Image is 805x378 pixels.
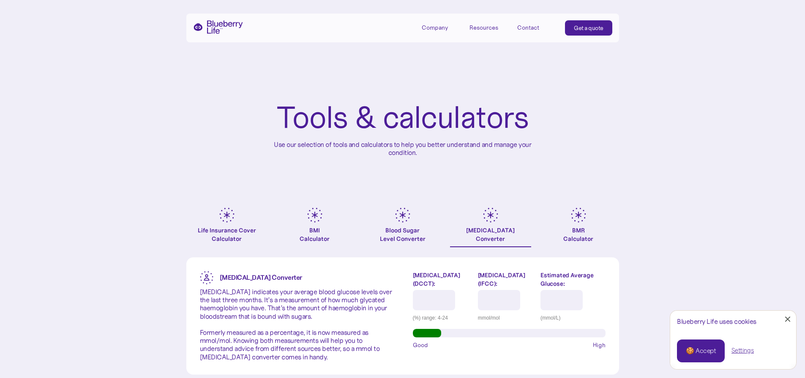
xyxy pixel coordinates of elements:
h1: Tools & calculators [276,102,529,134]
a: Close Cookie Popup [779,311,796,328]
a: home [193,20,243,34]
label: Estimated Average Glucose: [540,271,605,288]
label: [MEDICAL_DATA] (DCCT): [413,271,472,288]
p: [MEDICAL_DATA] indicates your average blood glucose levels over the last three months. It’s a mea... [200,288,393,361]
a: BMICalculator [274,207,355,247]
a: Settings [731,346,754,355]
a: Get a quote [565,20,612,36]
div: Blood Sugar Level Converter [380,226,426,243]
span: Good [413,341,428,349]
a: BMRCalculator [538,207,619,247]
div: (%) range: 4-24 [413,314,472,322]
p: Use our selection of tools and calculators to help you better understand and manage your condition. [267,141,538,157]
div: Company [422,24,448,31]
a: Life Insurance Cover Calculator [186,207,267,247]
div: Resources [469,20,508,34]
strong: [MEDICAL_DATA] Converter [220,273,302,281]
div: Company [422,20,460,34]
div: mmol/mol [478,314,534,322]
div: Get a quote [574,24,603,32]
div: (mmol/L) [540,314,605,322]
div: 🍪 Accept [686,346,716,356]
a: [MEDICAL_DATA]Converter [450,207,531,247]
div: [MEDICAL_DATA] Converter [466,226,515,243]
span: High [593,341,606,349]
div: BMR Calculator [563,226,593,243]
div: Life Insurance Cover Calculator [186,226,267,243]
a: Blood SugarLevel Converter [362,207,443,247]
div: Resources [469,24,498,31]
div: BMI Calculator [300,226,330,243]
div: Blueberry Life uses cookies [677,317,789,326]
a: Contact [517,20,555,34]
label: [MEDICAL_DATA] (IFCC): [478,271,534,288]
a: 🍪 Accept [677,339,725,362]
div: Contact [517,24,539,31]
